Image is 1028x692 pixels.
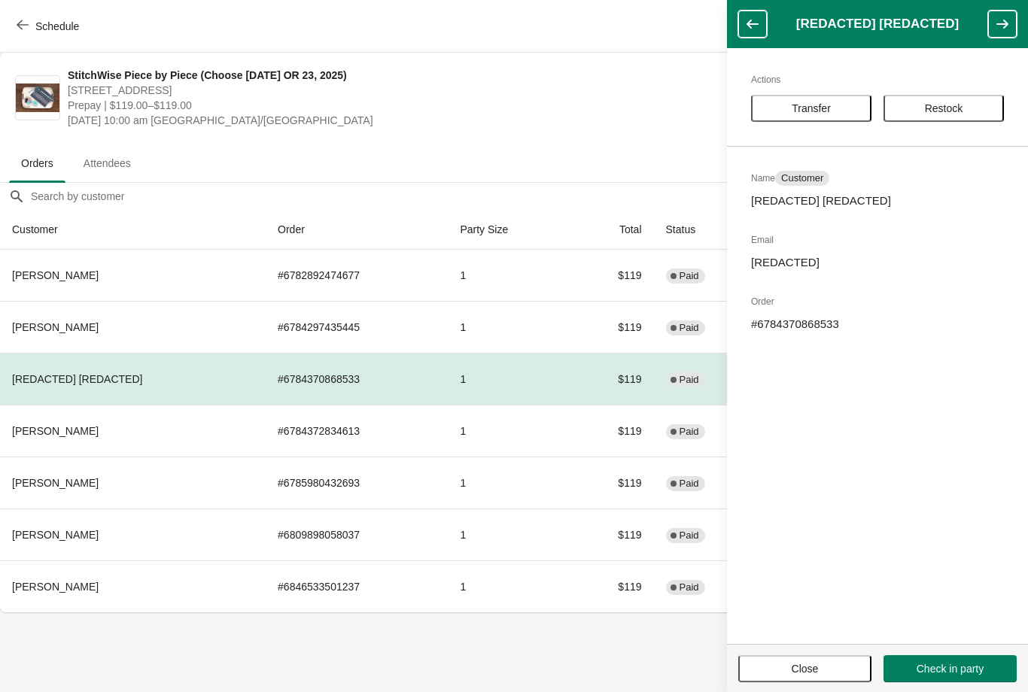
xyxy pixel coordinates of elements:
span: [DATE] 10:00 am [GEOGRAPHIC_DATA]/[GEOGRAPHIC_DATA] [68,113,744,128]
span: [STREET_ADDRESS] [68,83,744,98]
span: Paid [680,478,699,490]
th: Order [266,210,448,250]
td: $119 [572,353,654,405]
td: $119 [572,405,654,457]
th: Status [654,210,762,250]
p: [REDACTED] [REDACTED] [751,193,1004,208]
span: Close [792,663,819,675]
span: [PERSON_NAME] [12,477,99,489]
td: # 6785980432693 [266,457,448,508]
button: Close [738,655,871,682]
span: [PERSON_NAME] [12,581,99,593]
span: Schedule [35,20,79,32]
span: Transfer [792,102,831,114]
input: Search by customer [30,183,1028,210]
h2: Name [751,171,1004,186]
td: $119 [572,560,654,612]
span: [PERSON_NAME] [12,529,99,541]
td: 1 [448,405,572,457]
button: Check in party [884,655,1017,682]
th: Party Size [448,210,572,250]
td: 1 [448,250,572,301]
h2: Actions [751,72,1004,87]
span: Restock [925,102,963,114]
span: [PERSON_NAME] [12,321,99,333]
h2: Email [751,232,1004,247]
p: [REDACTED] [751,255,1004,270]
td: $119 [572,250,654,301]
span: Prepay | $119.00–$119.00 [68,98,744,113]
td: 1 [448,508,572,560]
td: 1 [448,457,572,508]
span: Attendees [71,150,143,177]
span: Paid [680,374,699,386]
td: # 6784297435445 [266,301,448,353]
img: StitchWise Piece by Piece (Choose October 22 OR 23, 2025) [16,83,59,113]
td: # 6784372834613 [266,405,448,457]
button: Transfer [751,95,871,122]
button: Schedule [8,13,91,40]
td: # 6846533501237 [266,560,448,612]
span: [REDACTED] [REDACTED] [12,373,142,385]
td: $119 [572,301,654,353]
p: # 6784370868533 [751,317,1004,332]
td: 1 [448,353,572,405]
span: Paid [680,581,699,593]
span: Paid [680,322,699,334]
span: Paid [680,426,699,438]
h1: [REDACTED] [REDACTED] [767,17,988,32]
td: # 6809898058037 [266,508,448,560]
span: Orders [9,150,65,177]
span: StitchWise Piece by Piece (Choose [DATE] OR 23, 2025) [68,68,744,83]
span: [PERSON_NAME] [12,269,99,281]
td: # 6782892474677 [266,250,448,301]
span: Paid [680,270,699,282]
h2: Order [751,294,1004,309]
td: $119 [572,508,654,560]
span: [PERSON_NAME] [12,425,99,437]
button: Restock [884,95,1004,122]
td: # 6784370868533 [266,353,448,405]
td: $119 [572,457,654,508]
span: Paid [680,530,699,542]
span: Customer [781,172,823,184]
td: 1 [448,301,572,353]
th: Total [572,210,654,250]
td: 1 [448,560,572,612]
span: Check in party [917,663,984,675]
